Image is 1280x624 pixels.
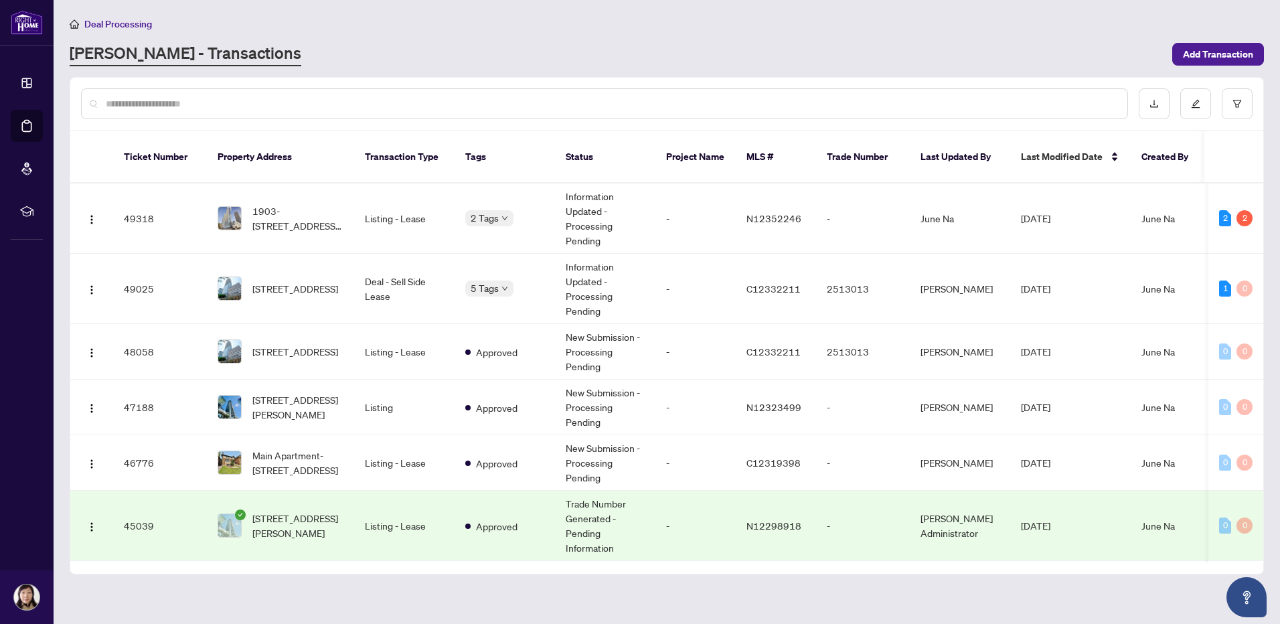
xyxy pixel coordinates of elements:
td: New Submission - Processing Pending [555,435,655,491]
img: Logo [86,459,97,469]
div: 0 [1219,399,1231,415]
span: 2 Tags [471,210,499,226]
td: June Na [910,183,1010,254]
td: - [655,324,736,380]
span: 5 Tags [471,281,499,296]
span: home [70,19,79,29]
td: - [655,491,736,561]
td: Listing [354,380,455,435]
div: 0 [1219,343,1231,360]
td: - [655,183,736,254]
th: Created By [1131,131,1211,183]
img: Logo [86,285,97,295]
span: filter [1232,99,1242,108]
img: thumbnail-img [218,451,241,474]
span: Approved [476,345,517,360]
button: Open asap [1226,577,1267,617]
td: Listing - Lease [354,435,455,491]
span: Approved [476,400,517,415]
img: thumbnail-img [218,207,241,230]
span: [DATE] [1021,457,1050,469]
span: [DATE] [1021,520,1050,532]
td: 47188 [113,380,207,435]
img: thumbnail-img [218,514,241,537]
td: - [816,380,910,435]
td: New Submission - Processing Pending [555,380,655,435]
img: thumbnail-img [218,340,241,363]
span: June Na [1141,345,1175,358]
button: Logo [81,341,102,362]
img: thumbnail-img [218,277,241,300]
span: [DATE] [1021,401,1050,413]
span: Last Modified Date [1021,149,1103,164]
span: Approved [476,519,517,534]
span: Deal Processing [84,18,152,30]
span: June Na [1141,283,1175,295]
th: Last Updated By [910,131,1010,183]
div: 0 [1236,518,1253,534]
div: 0 [1236,455,1253,471]
td: - [816,435,910,491]
td: 49025 [113,254,207,324]
button: Logo [81,208,102,229]
button: Logo [81,278,102,299]
th: Last Modified Date [1010,131,1131,183]
th: Trade Number [816,131,910,183]
span: C12332211 [746,345,801,358]
button: edit [1180,88,1211,119]
div: 0 [1219,455,1231,471]
img: Logo [86,403,97,414]
span: [STREET_ADDRESS][PERSON_NAME] [252,511,343,540]
div: 0 [1236,281,1253,297]
span: [DATE] [1021,212,1050,224]
button: Logo [81,515,102,536]
span: Approved [476,456,517,471]
td: 46776 [113,435,207,491]
button: download [1139,88,1170,119]
th: MLS # [736,131,816,183]
td: Listing - Lease [354,491,455,561]
td: 2513013 [816,324,910,380]
span: 1903-[STREET_ADDRESS][PERSON_NAME] [252,204,343,233]
td: - [655,254,736,324]
th: Ticket Number [113,131,207,183]
span: down [501,215,508,222]
button: Add Transaction [1172,43,1264,66]
span: [DATE] [1021,345,1050,358]
span: [STREET_ADDRESS][PERSON_NAME] [252,392,343,422]
td: [PERSON_NAME] Administrator [910,491,1010,561]
td: 48058 [113,324,207,380]
img: thumbnail-img [218,396,241,418]
td: - [655,380,736,435]
td: Trade Number Generated - Pending Information [555,491,655,561]
th: Tags [455,131,555,183]
span: edit [1191,99,1200,108]
td: [PERSON_NAME] [910,380,1010,435]
button: Logo [81,452,102,473]
span: N12352246 [746,212,801,224]
td: Information Updated - Processing Pending [555,183,655,254]
td: New Submission - Processing Pending [555,324,655,380]
button: Logo [81,396,102,418]
span: [STREET_ADDRESS] [252,344,338,359]
td: - [816,183,910,254]
span: [DATE] [1021,283,1050,295]
td: Information Updated - Processing Pending [555,254,655,324]
th: Project Name [655,131,736,183]
th: Property Address [207,131,354,183]
button: filter [1222,88,1253,119]
div: 0 [1236,399,1253,415]
div: 1 [1219,281,1231,297]
td: Deal - Sell Side Lease [354,254,455,324]
span: N12298918 [746,520,801,532]
span: C12319398 [746,457,801,469]
img: Logo [86,347,97,358]
span: Add Transaction [1183,44,1253,65]
span: [STREET_ADDRESS] [252,281,338,296]
td: [PERSON_NAME] [910,324,1010,380]
span: download [1149,99,1159,108]
td: 2513013 [816,254,910,324]
th: Status [555,131,655,183]
span: June Na [1141,457,1175,469]
td: 45039 [113,491,207,561]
